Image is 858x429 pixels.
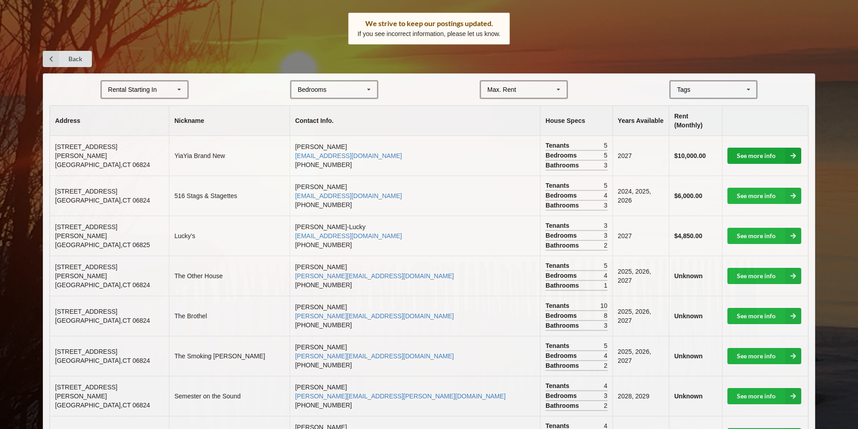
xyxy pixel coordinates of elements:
[55,197,150,204] span: [GEOGRAPHIC_DATA] , CT 06824
[613,216,669,256] td: 2027
[169,296,290,336] td: The Brothel
[169,176,290,216] td: 516 Stags & Stagettes
[290,376,540,416] td: [PERSON_NAME] [PHONE_NUMBER]
[169,376,290,416] td: Semester on the Sound
[545,351,579,360] span: Bedrooms
[669,106,722,136] th: Rent (Monthly)
[298,86,327,93] div: Bedrooms
[55,143,117,159] span: [STREET_ADDRESS][PERSON_NAME]
[295,312,454,320] a: [PERSON_NAME][EMAIL_ADDRESS][DOMAIN_NAME]
[545,301,572,310] span: Tenants
[545,321,581,330] span: Bathrooms
[290,176,540,216] td: [PERSON_NAME] [PHONE_NUMBER]
[674,352,703,360] b: Unknown
[169,106,290,136] th: Nickname
[727,348,801,364] a: See more info
[108,86,157,93] div: Rental Starting In
[613,296,669,336] td: 2025, 2026, 2027
[604,341,608,350] span: 5
[55,188,117,195] span: [STREET_ADDRESS]
[545,361,581,370] span: Bathrooms
[613,336,669,376] td: 2025, 2026, 2027
[50,106,169,136] th: Address
[604,311,608,320] span: 8
[604,201,608,210] span: 3
[290,296,540,336] td: [PERSON_NAME] [PHONE_NUMBER]
[604,261,608,270] span: 5
[604,151,608,160] span: 5
[727,388,801,404] a: See more info
[604,351,608,360] span: 4
[545,181,572,190] span: Tenants
[545,341,572,350] span: Tenants
[295,192,402,199] a: [EMAIL_ADDRESS][DOMAIN_NAME]
[604,181,608,190] span: 5
[295,272,454,280] a: [PERSON_NAME][EMAIL_ADDRESS][DOMAIN_NAME]
[169,136,290,176] td: YiaYia Brand New
[604,221,608,230] span: 3
[55,308,117,315] span: [STREET_ADDRESS]
[604,361,608,370] span: 2
[545,191,579,200] span: Bedrooms
[545,261,572,270] span: Tenants
[604,391,608,400] span: 3
[358,19,501,28] div: We strive to keep our postings updated.
[545,201,581,210] span: Bathrooms
[604,401,608,410] span: 2
[613,256,669,296] td: 2025, 2026, 2027
[487,86,516,93] div: Max. Rent
[604,381,608,390] span: 4
[604,161,608,170] span: 3
[55,281,150,289] span: [GEOGRAPHIC_DATA] , CT 06824
[295,352,454,360] a: [PERSON_NAME][EMAIL_ADDRESS][DOMAIN_NAME]
[600,301,608,310] span: 10
[290,336,540,376] td: [PERSON_NAME] [PHONE_NUMBER]
[545,161,581,170] span: Bathrooms
[545,241,581,250] span: Bathrooms
[55,317,150,324] span: [GEOGRAPHIC_DATA] , CT 06824
[55,223,117,239] span: [STREET_ADDRESS][PERSON_NAME]
[545,151,579,160] span: Bedrooms
[545,231,579,240] span: Bedrooms
[290,136,540,176] td: [PERSON_NAME] [PHONE_NUMBER]
[727,228,801,244] a: See more info
[674,192,702,199] b: $6,000.00
[675,85,704,95] div: Tags
[169,256,290,296] td: The Other House
[55,357,150,364] span: [GEOGRAPHIC_DATA] , CT 06824
[55,402,150,409] span: [GEOGRAPHIC_DATA] , CT 06824
[604,231,608,240] span: 3
[674,232,702,239] b: $4,850.00
[545,221,572,230] span: Tenants
[55,241,150,248] span: [GEOGRAPHIC_DATA] , CT 06825
[613,136,669,176] td: 2027
[290,106,540,136] th: Contact Info.
[674,152,706,159] b: $10,000.00
[545,141,572,150] span: Tenants
[545,311,579,320] span: Bedrooms
[604,281,608,290] span: 1
[545,391,579,400] span: Bedrooms
[169,216,290,256] td: Lucky’s
[727,188,801,204] a: See more info
[604,271,608,280] span: 4
[43,51,92,67] a: Back
[540,106,612,136] th: House Specs
[727,148,801,164] a: See more info
[545,401,581,410] span: Bathrooms
[290,256,540,296] td: [PERSON_NAME] [PHONE_NUMBER]
[290,216,540,256] td: [PERSON_NAME]-Lucky [PHONE_NUMBER]
[604,191,608,200] span: 4
[295,152,402,159] a: [EMAIL_ADDRESS][DOMAIN_NAME]
[604,321,608,330] span: 3
[545,281,581,290] span: Bathrooms
[727,308,801,324] a: See more info
[674,393,703,400] b: Unknown
[674,312,703,320] b: Unknown
[674,272,703,280] b: Unknown
[613,376,669,416] td: 2028, 2029
[295,393,506,400] a: [PERSON_NAME][EMAIL_ADDRESS][PERSON_NAME][DOMAIN_NAME]
[613,176,669,216] td: 2024, 2025, 2026
[727,268,801,284] a: See more info
[295,232,402,239] a: [EMAIL_ADDRESS][DOMAIN_NAME]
